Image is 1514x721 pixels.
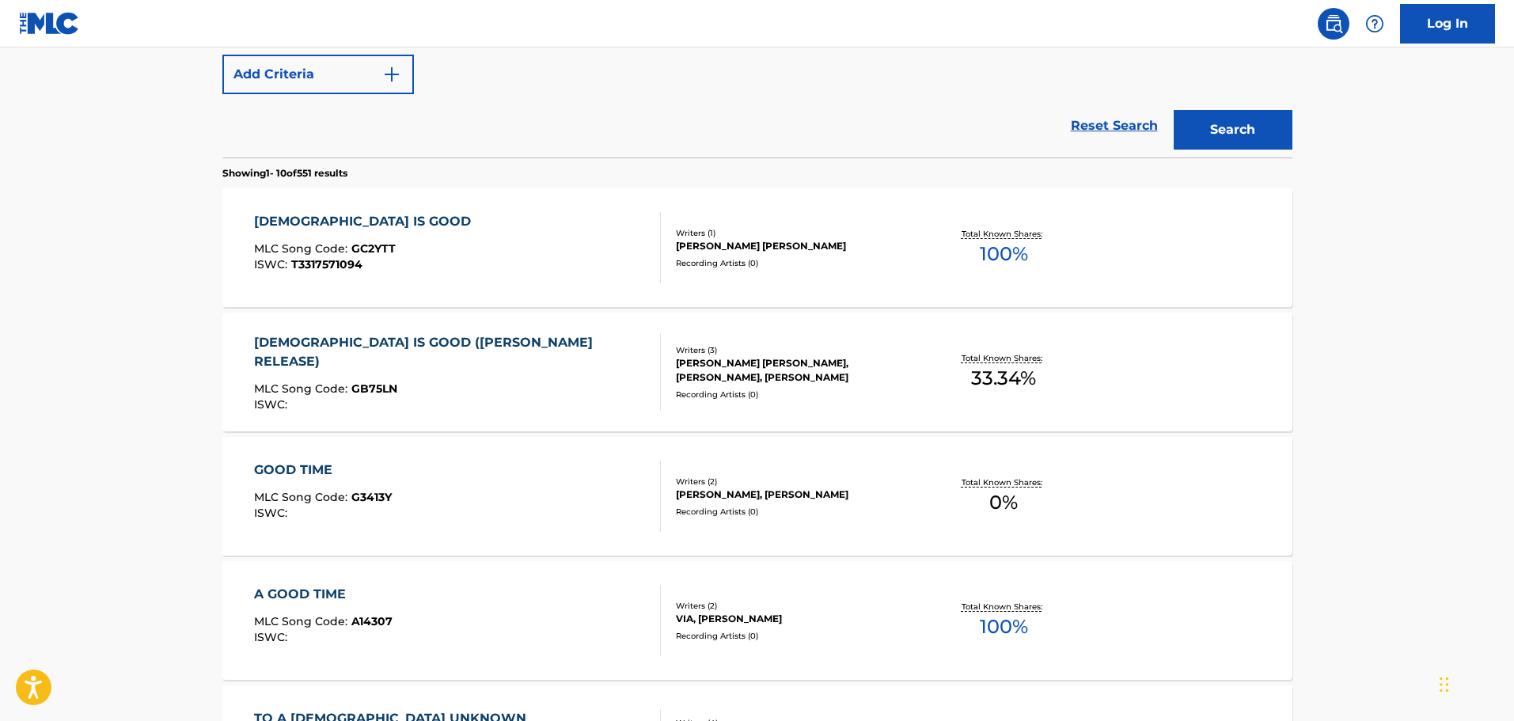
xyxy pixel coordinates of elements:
div: Recording Artists ( 0 ) [676,389,915,400]
div: Recording Artists ( 0 ) [676,630,915,642]
span: MLC Song Code : [254,490,351,504]
div: Writers ( 2 ) [676,600,915,612]
span: 33.34 % [971,364,1036,393]
span: 0 % [989,488,1018,517]
span: MLC Song Code : [254,381,351,396]
span: MLC Song Code : [254,614,351,628]
span: ISWC : [254,257,291,271]
a: Log In [1400,4,1495,44]
div: [DEMOGRAPHIC_DATA] IS GOOD [254,212,479,231]
div: VIA, [PERSON_NAME] [676,612,915,626]
span: 100 % [980,240,1028,268]
span: GC2YTT [351,241,396,256]
div: Writers ( 2 ) [676,476,915,488]
div: Drag [1440,661,1449,708]
div: GOOD TIME [254,461,392,480]
span: A14307 [351,614,393,628]
a: Public Search [1318,8,1349,40]
div: Help [1359,8,1391,40]
a: [DEMOGRAPHIC_DATA] IS GOODMLC Song Code:GC2YTTISWC:T3317571094Writers (1)[PERSON_NAME] [PERSON_NA... [222,188,1292,307]
span: GB75LN [351,381,397,396]
img: search [1324,14,1343,33]
p: Showing 1 - 10 of 551 results [222,166,347,180]
span: ISWC : [254,506,291,520]
iframe: Chat Widget [1435,645,1514,721]
img: MLC Logo [19,12,80,35]
p: Total Known Shares: [962,352,1046,364]
a: A GOOD TIMEMLC Song Code:A14307ISWC:Writers (2)VIA, [PERSON_NAME]Recording Artists (0)Total Known... [222,561,1292,680]
span: MLC Song Code : [254,241,351,256]
p: Total Known Shares: [962,601,1046,613]
div: [PERSON_NAME] [PERSON_NAME], [PERSON_NAME], [PERSON_NAME] [676,356,915,385]
div: Writers ( 3 ) [676,344,915,356]
p: Total Known Shares: [962,228,1046,240]
a: [DEMOGRAPHIC_DATA] IS GOOD ([PERSON_NAME] RELEASE)MLC Song Code:GB75LNISWC:Writers (3)[PERSON_NAM... [222,313,1292,431]
p: Total Known Shares: [962,476,1046,488]
img: help [1365,14,1384,33]
button: Search [1174,110,1292,150]
span: ISWC : [254,630,291,644]
img: 9d2ae6d4665cec9f34b9.svg [382,65,401,84]
span: T3317571094 [291,257,362,271]
div: A GOOD TIME [254,585,393,604]
span: 100 % [980,613,1028,641]
a: Reset Search [1063,108,1166,143]
div: [PERSON_NAME], [PERSON_NAME] [676,488,915,502]
div: Writers ( 1 ) [676,227,915,239]
div: Recording Artists ( 0 ) [676,506,915,518]
button: Add Criteria [222,55,414,94]
span: G3413Y [351,490,392,504]
span: ISWC : [254,397,291,412]
a: GOOD TIMEMLC Song Code:G3413YISWC:Writers (2)[PERSON_NAME], [PERSON_NAME]Recording Artists (0)Tot... [222,437,1292,556]
div: [DEMOGRAPHIC_DATA] IS GOOD ([PERSON_NAME] RELEASE) [254,333,647,371]
div: [PERSON_NAME] [PERSON_NAME] [676,239,915,253]
div: Recording Artists ( 0 ) [676,257,915,269]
